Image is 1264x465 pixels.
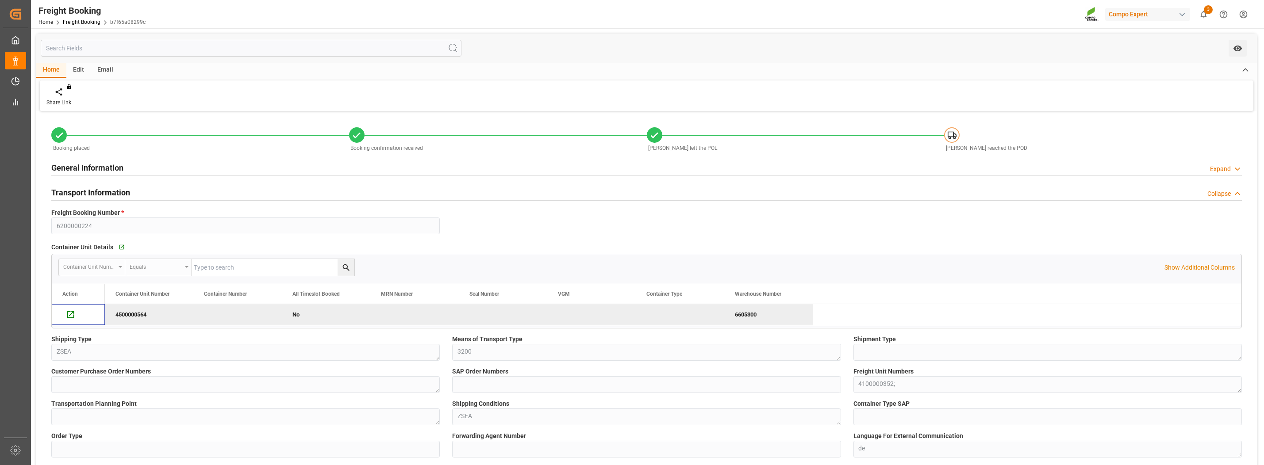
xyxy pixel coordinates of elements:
[1207,189,1231,198] div: Collapse
[51,431,82,441] span: Order Type
[1105,6,1194,23] button: Compo Expert
[853,441,1242,457] textarea: de
[105,304,813,325] div: Press SPACE to deselect this row.
[381,291,413,297] span: MRN Number
[648,145,717,151] span: [PERSON_NAME] left the POL
[735,291,781,297] span: Warehouse Number
[59,259,125,276] button: open menu
[204,291,247,297] span: Container Number
[38,4,146,17] div: Freight Booking
[469,291,499,297] span: Seal Number
[853,335,896,344] span: Shipment Type
[1229,40,1247,57] button: open menu
[853,431,963,441] span: Language For External Communication
[51,399,137,408] span: Transportation Planning Point
[1105,8,1190,21] div: Compo Expert
[292,291,340,297] span: All Timeslot Booked
[130,261,182,271] div: Equals
[646,291,682,297] span: Container Type
[452,335,523,344] span: Means of Transport Type
[853,399,910,408] span: Container Type SAP
[41,40,461,57] input: Search Fields
[724,304,813,325] div: 6605300
[1085,7,1099,22] img: Screenshot%202023-09-29%20at%2010.02.21.png_1712312052.png
[292,305,360,325] div: No
[51,208,124,217] span: Freight Booking Number
[115,291,169,297] span: Container Unit Number
[853,376,1242,393] textarea: 4100000352;
[62,291,78,297] div: Action
[63,19,100,25] a: Freight Booking
[192,259,354,276] input: Type to search
[1164,263,1235,272] p: Show Additional Columns
[452,344,841,361] textarea: 3200
[452,408,841,425] textarea: ZSEA
[51,187,130,198] h2: Transport Information
[51,367,151,376] span: Customer Purchase Order Numbers
[51,335,92,344] span: Shipping Type
[1210,164,1231,174] div: Expand
[36,63,66,78] div: Home
[66,63,91,78] div: Edit
[338,259,354,276] button: search button
[91,63,120,78] div: Email
[38,19,53,25] a: Home
[1204,5,1213,14] span: 3
[350,145,423,151] span: Booking confirmation received
[452,367,508,376] span: SAP Order Numbers
[125,259,192,276] button: open menu
[51,344,440,361] textarea: ZSEA
[105,304,193,325] div: 4500000564
[1214,4,1233,24] button: Help Center
[452,399,509,408] span: Shipping Conditions
[51,162,123,174] h2: General Information
[51,243,113,252] span: Container Unit Details
[452,431,526,441] span: Forwarding Agent Number
[1194,4,1214,24] button: show 3 new notifications
[53,145,90,151] span: Booking placed
[853,367,914,376] span: Freight Unit Numbers
[558,291,570,297] span: VGM
[63,261,115,271] div: Container Unit Number
[946,145,1027,151] span: [PERSON_NAME] reached the POD
[52,304,105,325] div: Press SPACE to deselect this row.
